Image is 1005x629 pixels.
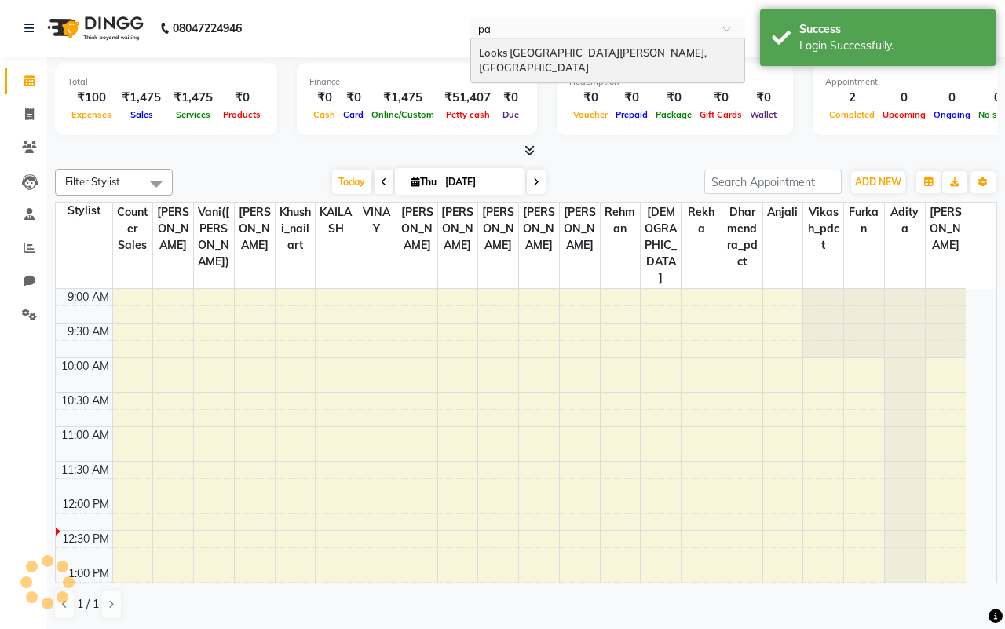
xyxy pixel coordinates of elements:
[309,89,339,107] div: ₹0
[641,203,681,288] span: [DEMOGRAPHIC_DATA]
[68,109,115,120] span: Expenses
[126,109,157,120] span: Sales
[601,203,641,239] span: Rehman
[397,203,437,255] span: [PERSON_NAME]
[722,203,762,272] span: Dharmendra_pdct
[276,203,316,255] span: Khushi_nailart
[58,427,112,444] div: 11:00 AM
[926,203,967,255] span: [PERSON_NAME]
[855,176,901,188] span: ADD NEW
[438,203,478,255] span: [PERSON_NAME]
[367,89,438,107] div: ₹1,475
[803,203,843,255] span: Vikash_pdct
[64,324,112,340] div: 9:30 AM
[40,6,148,50] img: logo
[763,203,803,222] span: Anjali
[652,109,696,120] span: Package
[58,462,112,478] div: 11:30 AM
[77,596,99,613] span: 1 / 1
[442,109,494,120] span: Petty cash
[519,203,559,255] span: [PERSON_NAME]
[58,358,112,375] div: 10:00 AM
[844,203,884,239] span: Furkan
[569,109,612,120] span: Voucher
[704,170,842,194] input: Search Appointment
[167,89,219,107] div: ₹1,475
[746,109,780,120] span: Wallet
[113,203,153,255] span: Counter Sales
[407,176,440,188] span: Thu
[309,109,339,120] span: Cash
[438,89,497,107] div: ₹51,407
[58,393,112,409] div: 10:30 AM
[356,203,397,239] span: VINAY
[235,203,275,255] span: [PERSON_NAME]
[59,496,112,513] div: 12:00 PM
[612,109,652,120] span: Prepaid
[799,38,984,54] div: Login Successfully.
[59,531,112,547] div: 12:30 PM
[612,89,652,107] div: ₹0
[479,46,709,75] span: Looks [GEOGRAPHIC_DATA][PERSON_NAME], [GEOGRAPHIC_DATA]
[194,203,234,272] span: Vani([PERSON_NAME])
[440,170,519,194] input: 2025-09-04
[367,109,438,120] span: Online/Custom
[115,89,167,107] div: ₹1,475
[652,89,696,107] div: ₹0
[68,75,265,89] div: Total
[309,75,524,89] div: Finance
[339,89,367,107] div: ₹0
[219,89,265,107] div: ₹0
[65,565,112,582] div: 1:00 PM
[332,170,371,194] span: Today
[219,109,265,120] span: Products
[499,109,523,120] span: Due
[696,109,746,120] span: Gift Cards
[173,6,242,50] b: 08047224946
[316,203,356,239] span: KAILASH
[65,175,120,188] span: Filter Stylist
[339,109,367,120] span: Card
[56,203,112,219] div: Stylist
[172,109,214,120] span: Services
[696,89,746,107] div: ₹0
[497,89,524,107] div: ₹0
[682,203,722,239] span: Rekha
[64,289,112,305] div: 9:00 AM
[746,89,780,107] div: ₹0
[68,89,115,107] div: ₹100
[478,203,518,255] span: [PERSON_NAME]
[799,21,984,38] div: Success
[885,203,925,239] span: Aditya
[569,89,612,107] div: ₹0
[851,171,905,193] button: ADD NEW
[153,203,193,255] span: [PERSON_NAME]
[470,38,745,83] ng-dropdown-panel: Options list
[560,203,600,255] span: [PERSON_NAME]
